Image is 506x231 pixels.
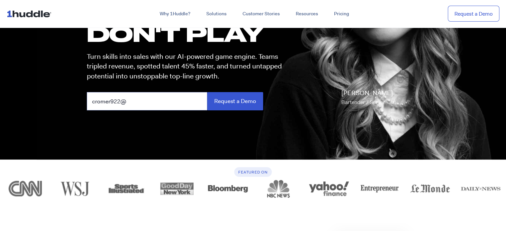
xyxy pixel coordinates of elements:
[341,88,393,107] p: [PERSON_NAME]
[202,179,253,198] a: logo_bloomberg
[204,179,251,198] img: logo_bloomberg
[152,179,202,198] a: logo_goodday
[234,167,272,177] h6: Featured On
[51,179,101,198] a: logo_wsj
[354,179,405,198] a: logo_entrepreneur
[2,179,49,198] img: logo_cnn
[303,179,354,198] a: logo_yahoo
[341,99,385,106] span: Bartender / Server
[235,8,288,20] a: Customer Stories
[101,179,152,198] div: 5 of 12
[198,8,235,20] a: Solutions
[207,92,263,110] input: Request a Demo
[7,7,54,20] img: ...
[303,179,354,198] div: 9 of 12
[87,92,207,110] input: Business Email*
[448,6,499,22] a: Request a Demo
[202,179,253,198] div: 7 of 12
[152,179,202,198] div: 6 of 12
[356,179,403,198] img: logo_entrepreneur
[405,179,455,198] a: logo_lemonde
[326,8,357,20] a: Pricing
[253,179,303,198] div: 8 of 12
[87,52,288,81] p: Turn skills into sales with our AI-powered game engine. Teams tripled revenue, spotted talent 45%...
[455,179,506,198] a: logo_dailynews
[103,179,150,198] img: logo_sports
[457,179,504,198] img: logo_dailynews
[354,179,405,198] div: 10 of 12
[455,179,506,198] div: 12 of 12
[53,179,99,198] img: logo_wsj
[154,179,200,198] img: logo_goodday
[101,179,152,198] a: logo_sports
[255,179,301,198] img: logo_nbc
[51,179,101,198] div: 4 of 12
[288,8,326,20] a: Resources
[405,179,455,198] div: 11 of 12
[407,179,453,198] img: logo_lemonde
[306,179,352,198] img: logo_yahoo
[253,179,303,198] a: logo_nbc
[152,8,198,20] a: Why 1Huddle?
